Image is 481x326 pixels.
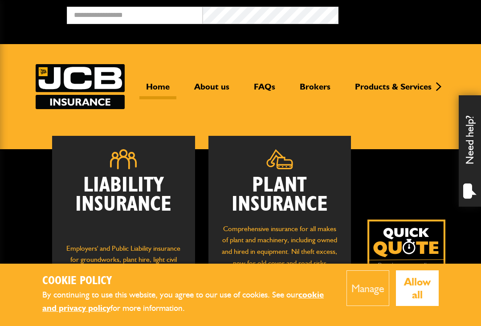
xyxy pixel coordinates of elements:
a: Get your insurance quote isn just 2-minutes [367,220,445,297]
a: About us [188,81,236,99]
a: Brokers [293,81,337,99]
a: FAQs [247,81,282,99]
p: Comprehensive insurance for all makes of plant and machinery, including owned and hired in equipm... [222,223,338,280]
button: Allow all [396,270,439,306]
p: By continuing to use this website, you agree to our use of cookies. See our for more information. [42,288,333,315]
button: Broker Login [338,7,474,20]
img: Quick Quote [367,220,445,297]
a: Products & Services [348,81,438,99]
h2: Plant Insurance [222,176,338,214]
a: JCB Insurance Services [36,64,125,109]
div: Need help? [459,95,481,207]
img: JCB Insurance Services logo [36,64,125,109]
p: Employers' and Public Liability insurance for groundworks, plant hire, light civil engineering, d... [65,243,181,319]
a: Home [139,81,176,99]
h2: Liability Insurance [65,176,181,234]
h2: Cookie Policy [42,274,333,288]
button: Manage [346,270,389,306]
